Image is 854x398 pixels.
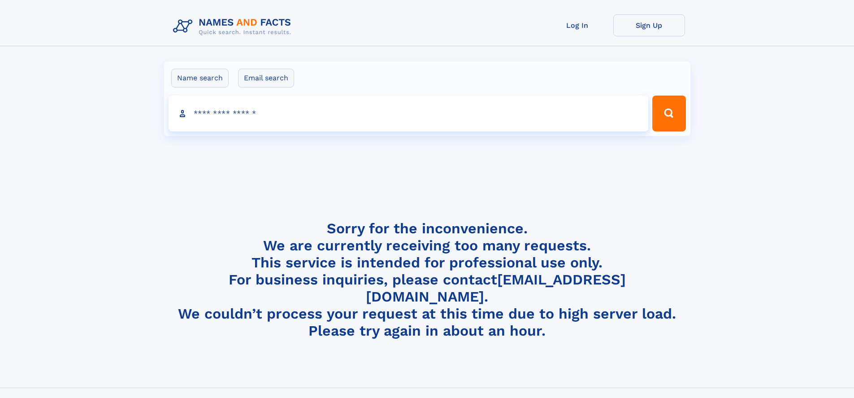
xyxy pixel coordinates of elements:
[171,69,229,87] label: Name search
[652,96,685,131] button: Search Button
[238,69,294,87] label: Email search
[169,96,649,131] input: search input
[169,220,685,340] h4: Sorry for the inconvenience. We are currently receiving too many requests. This service is intend...
[542,14,613,36] a: Log In
[366,271,626,305] a: [EMAIL_ADDRESS][DOMAIN_NAME]
[169,14,299,39] img: Logo Names and Facts
[613,14,685,36] a: Sign Up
